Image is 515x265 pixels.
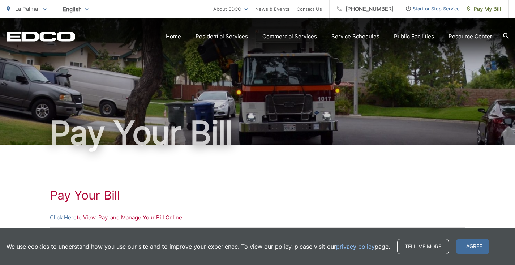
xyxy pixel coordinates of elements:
[7,242,390,251] p: We use cookies to understand how you use our site and to improve your experience. To view our pol...
[50,213,465,222] p: to View, Pay, and Manage Your Bill Online
[7,31,75,42] a: EDCD logo. Return to the homepage.
[57,3,94,16] span: English
[467,5,501,13] span: Pay My Bill
[50,188,465,202] h1: Pay Your Bill
[213,5,248,13] a: About EDCO
[397,239,449,254] a: Tell me more
[7,115,509,151] h1: Pay Your Bill
[336,242,375,251] a: privacy policy
[449,32,492,41] a: Resource Center
[394,32,434,41] a: Public Facilities
[196,32,248,41] a: Residential Services
[331,32,379,41] a: Service Schedules
[50,213,77,222] a: Click Here
[262,32,317,41] a: Commercial Services
[15,5,38,12] span: La Palma
[255,5,289,13] a: News & Events
[456,239,489,254] span: I agree
[297,5,322,13] a: Contact Us
[166,32,181,41] a: Home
